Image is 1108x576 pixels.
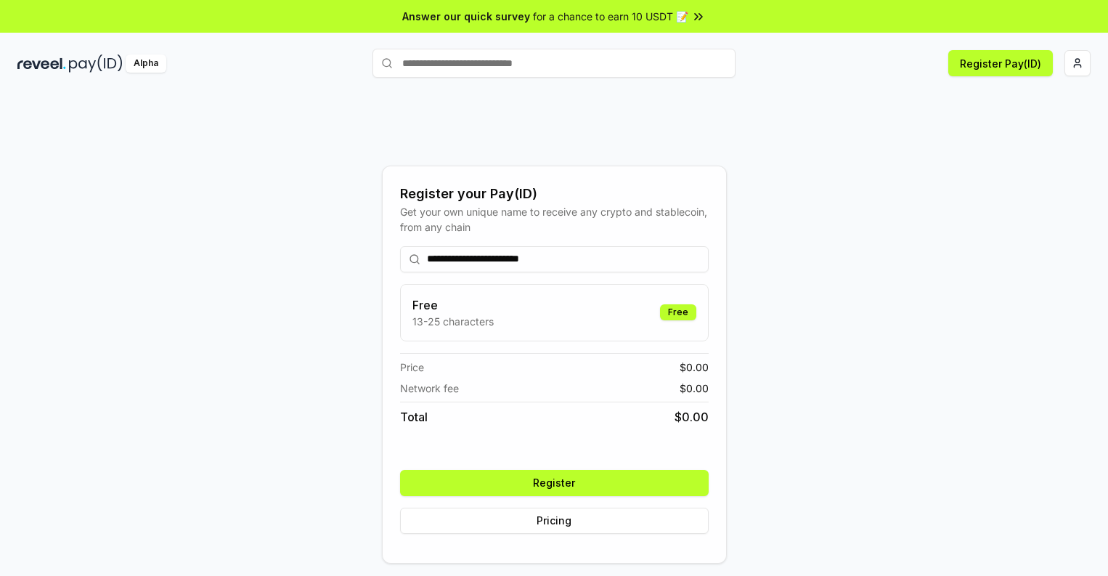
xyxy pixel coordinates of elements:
[400,184,709,204] div: Register your Pay(ID)
[126,54,166,73] div: Alpha
[400,470,709,496] button: Register
[675,408,709,426] span: $ 0.00
[17,54,66,73] img: reveel_dark
[680,381,709,396] span: $ 0.00
[69,54,123,73] img: pay_id
[400,381,459,396] span: Network fee
[680,360,709,375] span: $ 0.00
[400,508,709,534] button: Pricing
[660,304,696,320] div: Free
[948,50,1053,76] button: Register Pay(ID)
[400,204,709,235] div: Get your own unique name to receive any crypto and stablecoin, from any chain
[400,360,424,375] span: Price
[400,408,428,426] span: Total
[533,9,688,24] span: for a chance to earn 10 USDT 📝
[402,9,530,24] span: Answer our quick survey
[412,314,494,329] p: 13-25 characters
[412,296,494,314] h3: Free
